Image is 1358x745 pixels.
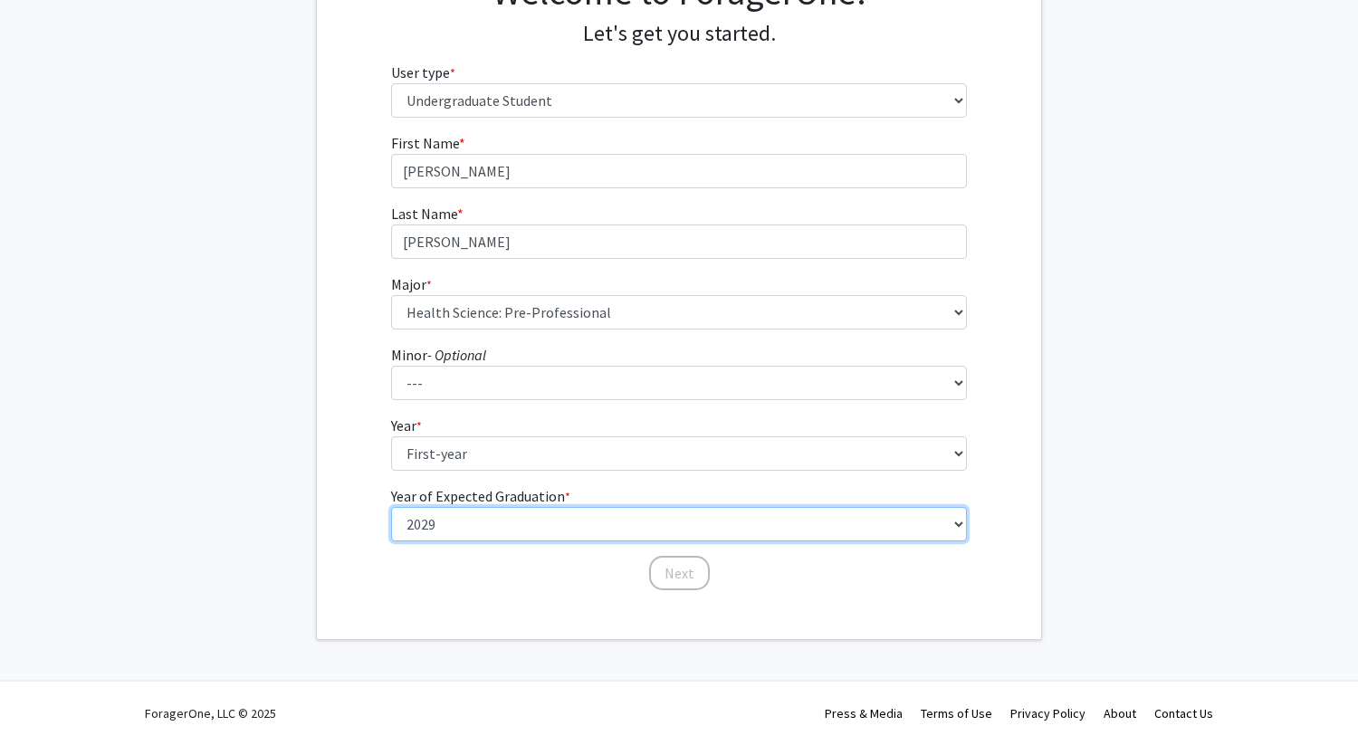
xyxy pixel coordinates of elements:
[427,346,486,364] i: - Optional
[391,21,968,47] h4: Let's get you started.
[1010,705,1085,721] a: Privacy Policy
[391,273,432,295] label: Major
[14,664,77,731] iframe: Chat
[391,415,422,436] label: Year
[1104,705,1136,721] a: About
[145,682,276,745] div: ForagerOne, LLC © 2025
[391,485,570,507] label: Year of Expected Graduation
[391,134,459,152] span: First Name
[649,556,710,590] button: Next
[391,205,457,223] span: Last Name
[391,62,455,83] label: User type
[391,344,486,366] label: Minor
[921,705,992,721] a: Terms of Use
[825,705,903,721] a: Press & Media
[1154,705,1213,721] a: Contact Us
